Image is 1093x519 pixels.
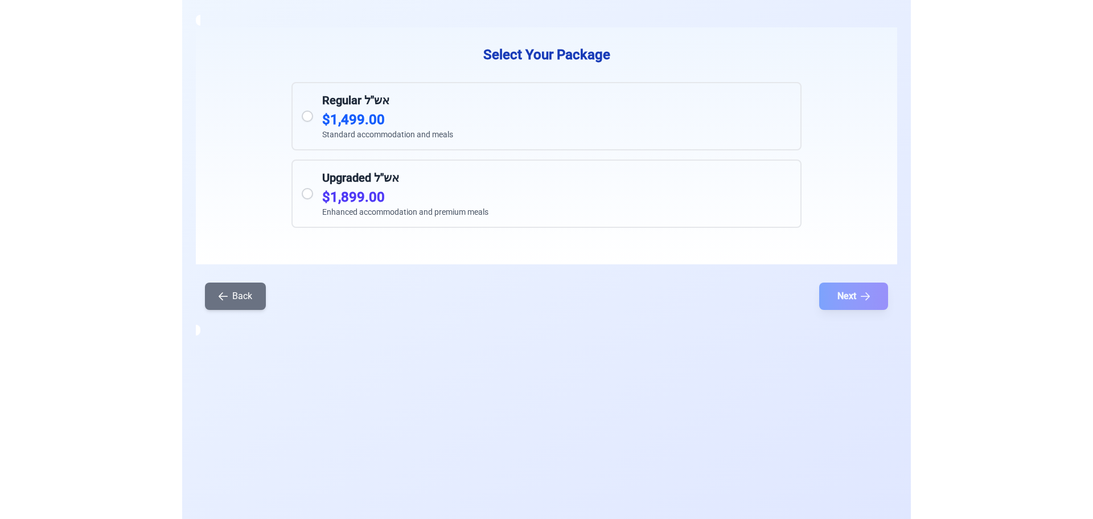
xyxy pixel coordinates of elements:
p: Standard accommodation and meals [322,129,791,140]
p: $1,499.00 [322,111,791,129]
h2: Regular אש"ל [322,92,791,108]
h3: Select Your Package [214,46,879,64]
p: Enhanced accommodation and premium meals [322,206,791,218]
p: $1,899.00 [322,188,791,206]
button: Next [819,283,888,310]
h2: Upgraded אש"ל [322,170,791,186]
button: Back [205,283,266,310]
